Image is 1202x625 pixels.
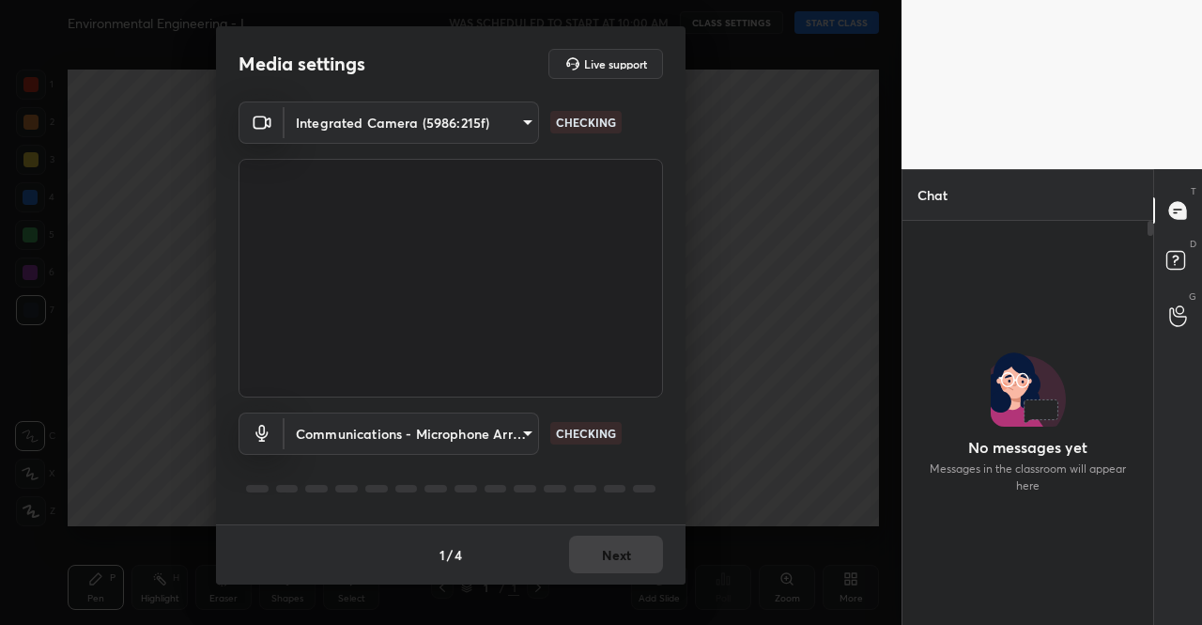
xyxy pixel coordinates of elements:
[285,102,539,144] div: Integrated Camera (5986:215f)
[447,545,453,565] h4: /
[1190,237,1196,251] p: D
[556,114,616,131] p: CHECKING
[584,58,647,70] h5: Live support
[455,545,462,565] h4: 4
[285,413,539,455] div: Integrated Camera (5986:215f)
[239,52,365,76] h2: Media settings
[1191,184,1196,198] p: T
[556,425,616,442] p: CHECKING
[439,545,445,565] h4: 1
[902,170,963,220] p: Chat
[1189,289,1196,304] p: G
